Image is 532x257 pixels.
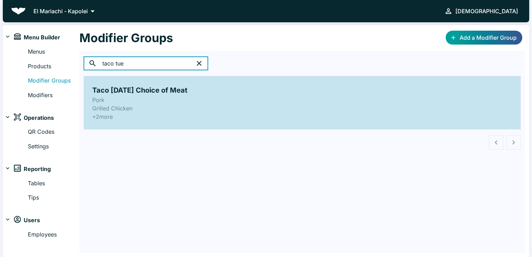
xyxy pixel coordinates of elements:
[24,165,51,174] span: Reporting
[446,31,522,45] a: Add a Modifier Group
[14,114,21,120] img: operations
[11,8,26,15] img: Beluga
[441,4,521,18] button: [DEMOGRAPHIC_DATA]
[28,91,79,100] a: Modifiers
[31,6,100,16] button: El Mariachi - Kapolei
[3,31,79,45] div: menuMenu Builder
[92,112,512,121] p: + 2 more
[102,56,189,70] input: Search modifier groups...
[92,96,512,104] p: Pork
[28,47,79,56] a: Menus
[14,216,21,223] img: users
[24,114,54,123] span: Operations
[14,165,21,172] img: reports
[3,213,79,227] div: usersUsers
[84,76,521,129] a: Taco [DATE] Choice of MeatPorkGrilled Chicken+2more
[28,179,79,188] a: Tables
[24,33,60,42] span: Menu Builder
[33,7,88,15] p: El Mariachi - Kapolei
[28,230,79,239] a: Employees
[3,111,79,125] div: operationsOperations
[28,127,79,137] a: QR Codes
[14,33,21,40] img: menu
[79,31,173,45] h1: Modifier Groups
[92,104,512,112] p: Grilled Chicken
[24,216,40,225] span: Users
[455,6,518,16] div: [DEMOGRAPHIC_DATA]
[92,85,512,96] h2: Taco [DATE] Choice of Meat
[28,76,79,85] a: Modifier Groups
[28,193,79,202] a: Tips
[28,142,79,151] a: Settings
[3,162,79,176] div: reportsReporting
[28,62,79,71] a: Products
